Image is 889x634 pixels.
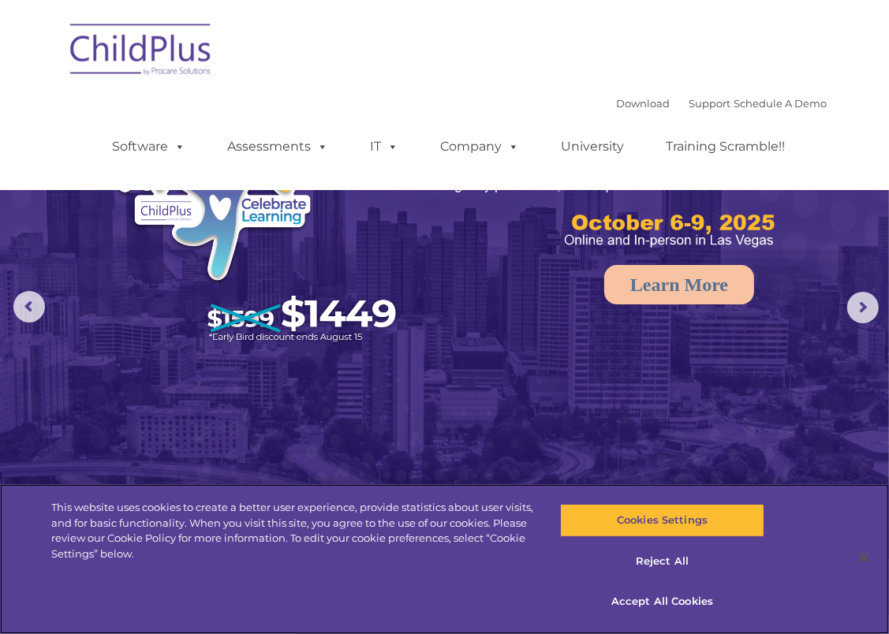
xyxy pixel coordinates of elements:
a: IT [355,131,415,162]
a: Company [425,131,536,162]
a: Support [689,97,731,110]
img: ChildPlus by Procare Solutions [62,13,220,91]
a: Schedule A Demo [734,97,827,110]
a: Download [617,97,670,110]
a: Assessments [212,131,345,162]
button: Close [846,540,881,575]
a: Software [97,131,202,162]
div: This website uses cookies to create a better user experience, provide statistics about user visit... [51,500,533,561]
a: Training Scramble!! [651,131,801,162]
a: University [546,131,641,162]
button: Accept All Cookies [560,585,764,618]
a: Learn More [604,265,754,304]
button: Cookies Settings [560,504,764,537]
button: Reject All [560,545,764,578]
font: | [617,97,827,110]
